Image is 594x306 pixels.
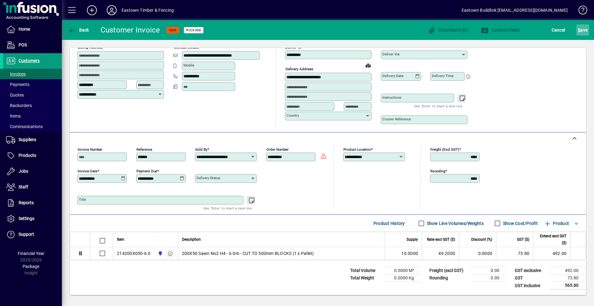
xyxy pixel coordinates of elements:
td: 73.80 [496,247,533,260]
a: Suppliers [3,132,62,148]
td: 0.00 [470,267,507,274]
span: Financial Year [18,251,45,256]
mat-label: Reference [136,147,152,152]
td: GST exclusive [512,267,549,274]
mat-label: Product location [343,147,371,152]
mat-hint: Use 'Enter' to start a new line [203,205,252,212]
a: Invoices [3,69,62,79]
mat-label: Freight (excl GST) [430,147,459,152]
a: Backorders [3,100,62,111]
td: Freight (excl GST) [426,267,470,274]
td: Rounding [426,274,470,282]
td: 0.0000 Kg [384,274,421,282]
button: Save [576,24,589,36]
a: Home [3,22,62,37]
span: Products [19,153,36,158]
td: 73.80 [549,274,586,282]
span: Invoices [6,71,26,76]
mat-label: Delivery time [432,74,454,78]
span: Items [6,114,21,119]
span: Quotes [6,93,24,97]
button: Back [67,24,91,36]
a: POS [3,37,62,53]
span: POS [19,42,27,47]
a: Reports [3,195,62,211]
mat-label: Invoice number [78,147,102,152]
td: GST inclusive [512,282,549,290]
span: Suppliers [19,137,36,142]
span: Extend excl GST ($) [537,233,566,246]
span: Backorders [6,103,32,108]
mat-label: Title [79,197,86,202]
span: Item [117,236,124,243]
span: Support [19,232,34,237]
span: Home [19,27,30,32]
a: Products [3,148,62,163]
mat-label: Delivery status [196,176,220,180]
span: Picking [186,28,201,32]
span: NEW [169,28,177,32]
span: 200X50 Sawn No2 H4 - 6.0m - CUT TO 500mm BLOCKS (1 x Pallet) [182,250,314,256]
span: S [578,28,580,32]
div: 214200X050-6.0 [117,250,151,256]
a: Jobs [3,164,62,179]
label: Show Cost/Profit [502,220,538,226]
a: Staff [3,179,62,195]
button: Copy to Delivery address [156,41,166,50]
a: Knowledge Base [574,1,586,21]
span: Product [544,218,569,228]
td: 492.00 [533,247,570,260]
span: Holyoake St [156,250,163,257]
a: Communications [3,121,62,132]
span: Settings [19,216,34,221]
span: Discount (%) [471,236,492,243]
td: 0.00 [470,274,507,282]
label: Show Line Volumes/Weights [426,220,484,226]
span: Package [23,264,39,269]
mat-label: Order number [266,147,289,152]
button: Cancel [550,24,567,36]
a: Quotes [3,90,62,100]
span: Cancel [552,25,565,35]
div: Eastown Timber & Fencing [122,5,174,15]
span: Product History [373,218,405,228]
td: Total Volume [347,267,384,274]
mat-label: Rounding [430,169,445,173]
span: Description [182,236,201,243]
mat-label: Invoice date [78,169,97,173]
button: Profile [102,5,122,16]
mat-label: Delivery date [382,74,403,78]
a: Settings [3,211,62,226]
mat-label: Payment due [136,169,157,173]
div: Customer Invoice [101,25,160,35]
span: Documents (0) [428,28,468,32]
span: Staff [19,184,28,189]
button: Documents (0) [426,24,470,36]
span: Jobs [19,169,28,174]
span: Custom Fields [481,28,520,32]
button: Product History [371,218,407,229]
span: Customers [19,58,40,63]
span: Back [68,28,89,32]
a: Support [3,227,62,242]
span: Communications [6,124,43,129]
mat-label: Courier Reference [382,117,411,121]
button: Custom Fields [480,24,522,36]
mat-label: Instructions [382,95,401,100]
mat-label: Deliver via [382,52,399,56]
div: Eastown Buildlink [EMAIL_ADDRESS][DOMAIN_NAME] [462,5,568,15]
td: Total Weight [347,274,384,282]
td: GST [512,274,549,282]
span: GST ($) [517,236,529,243]
td: 0.0000 M³ [384,267,421,274]
mat-label: Country [286,113,299,118]
button: Add [82,5,102,16]
button: Product [541,218,572,229]
mat-label: Sold by [195,147,207,152]
span: Rate excl GST ($) [427,236,455,243]
a: Payments [3,79,62,90]
a: Items [3,111,62,121]
span: 10.0000 [401,250,418,256]
mat-label: Mobile [183,63,194,67]
td: 492.00 [549,267,586,274]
